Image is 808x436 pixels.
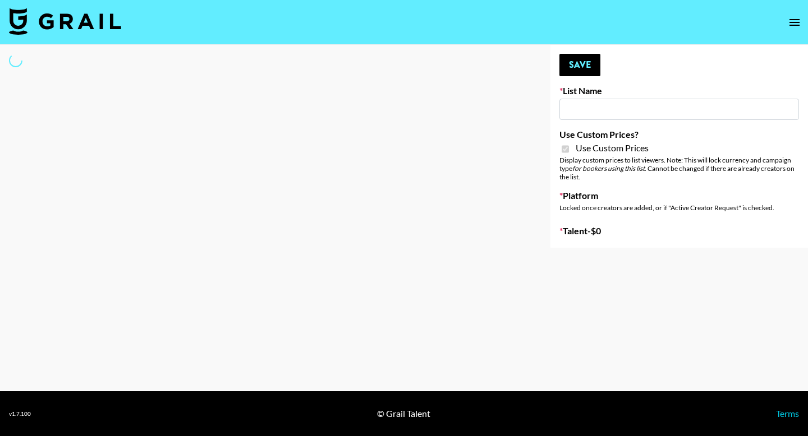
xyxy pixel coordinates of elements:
label: Talent - $ 0 [559,225,799,236]
div: © Grail Talent [377,408,430,419]
label: Use Custom Prices? [559,129,799,140]
div: v 1.7.100 [9,410,31,418]
div: Display custom prices to list viewers. Note: This will lock currency and campaign type . Cannot b... [559,156,799,181]
em: for bookers using this list [572,164,645,173]
label: List Name [559,85,799,96]
button: open drawer [783,11,806,34]
div: Locked once creators are added, or if "Active Creator Request" is checked. [559,203,799,212]
a: Terms [776,408,799,419]
label: Platform [559,190,799,201]
span: Use Custom Prices [576,142,649,154]
button: Save [559,54,600,76]
img: Grail Talent [9,8,121,35]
